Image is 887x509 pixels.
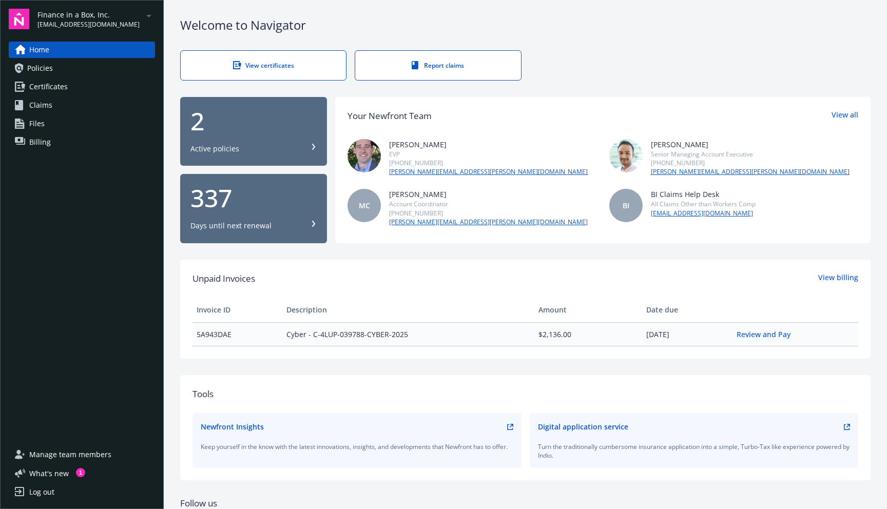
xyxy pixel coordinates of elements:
[9,134,155,150] a: Billing
[389,209,588,218] div: [PHONE_NUMBER]
[192,322,282,346] td: 5A943DAE
[9,79,155,95] a: Certificates
[9,9,29,29] img: navigator-logo.svg
[9,468,85,479] button: What's new1
[9,60,155,76] a: Policies
[538,421,628,432] div: Digital application service
[389,150,588,159] div: EVP
[389,189,588,200] div: [PERSON_NAME]
[37,9,155,29] button: Finance in a Box, Inc.[EMAIL_ADDRESS][DOMAIN_NAME]arrowDropDown
[143,9,155,22] a: arrowDropDown
[286,329,530,340] span: Cyber - C-4LUP-039788-CYBER-2025
[9,115,155,132] a: Files
[348,109,432,123] div: Your Newfront Team
[29,115,45,132] span: Files
[609,139,643,172] img: photo
[651,150,850,159] div: Senior Managing Account Executive
[201,421,264,432] div: Newfront Insights
[538,442,851,460] div: Turn the traditionally cumbersome insurance application into a simple, Turbo-Tax like experience ...
[389,167,588,177] a: [PERSON_NAME][EMAIL_ADDRESS][PERSON_NAME][DOMAIN_NAME]
[389,159,588,167] div: [PHONE_NUMBER]
[651,159,850,167] div: [PHONE_NUMBER]
[642,298,732,322] th: Date due
[190,221,272,231] div: Days until next renewal
[651,139,850,150] div: [PERSON_NAME]
[190,109,317,133] div: 2
[29,134,51,150] span: Billing
[651,209,756,218] a: [EMAIL_ADDRESS][DOMAIN_NAME]
[282,298,534,322] th: Description
[190,186,317,210] div: 337
[9,42,155,58] a: Home
[348,139,381,172] img: photo
[9,446,155,463] a: Manage team members
[651,167,850,177] a: [PERSON_NAME][EMAIL_ADDRESS][PERSON_NAME][DOMAIN_NAME]
[737,329,799,339] a: Review and Pay
[29,468,69,479] span: What ' s new
[359,200,370,211] span: MC
[37,20,140,29] span: [EMAIL_ADDRESS][DOMAIN_NAME]
[192,272,255,285] span: Unpaid Invoices
[180,97,327,166] button: 2Active policies
[27,60,53,76] span: Policies
[201,61,325,70] div: View certificates
[192,298,282,322] th: Invoice ID
[651,189,756,200] div: BI Claims Help Desk
[29,484,54,500] div: Log out
[389,139,588,150] div: [PERSON_NAME]
[76,468,85,477] div: 1
[355,50,521,81] a: Report claims
[180,50,346,81] a: View certificates
[534,298,642,322] th: Amount
[534,322,642,346] td: $2,136.00
[29,446,111,463] span: Manage team members
[29,97,52,113] span: Claims
[389,218,588,227] a: [PERSON_NAME][EMAIL_ADDRESS][PERSON_NAME][DOMAIN_NAME]
[192,387,858,401] div: Tools
[190,144,239,154] div: Active policies
[9,97,155,113] a: Claims
[180,16,871,34] div: Welcome to Navigator
[180,174,327,243] button: 337Days until next renewal
[389,200,588,208] div: Account Coordinator
[642,322,732,346] td: [DATE]
[201,442,513,451] div: Keep yourself in the know with the latest innovations, insights, and developments that Newfront h...
[376,61,500,70] div: Report claims
[29,79,68,95] span: Certificates
[37,9,140,20] span: Finance in a Box, Inc.
[832,109,858,123] a: View all
[29,42,49,58] span: Home
[818,272,858,285] a: View billing
[651,200,756,208] div: All Claims Other than Workers Comp
[623,200,629,211] span: BI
